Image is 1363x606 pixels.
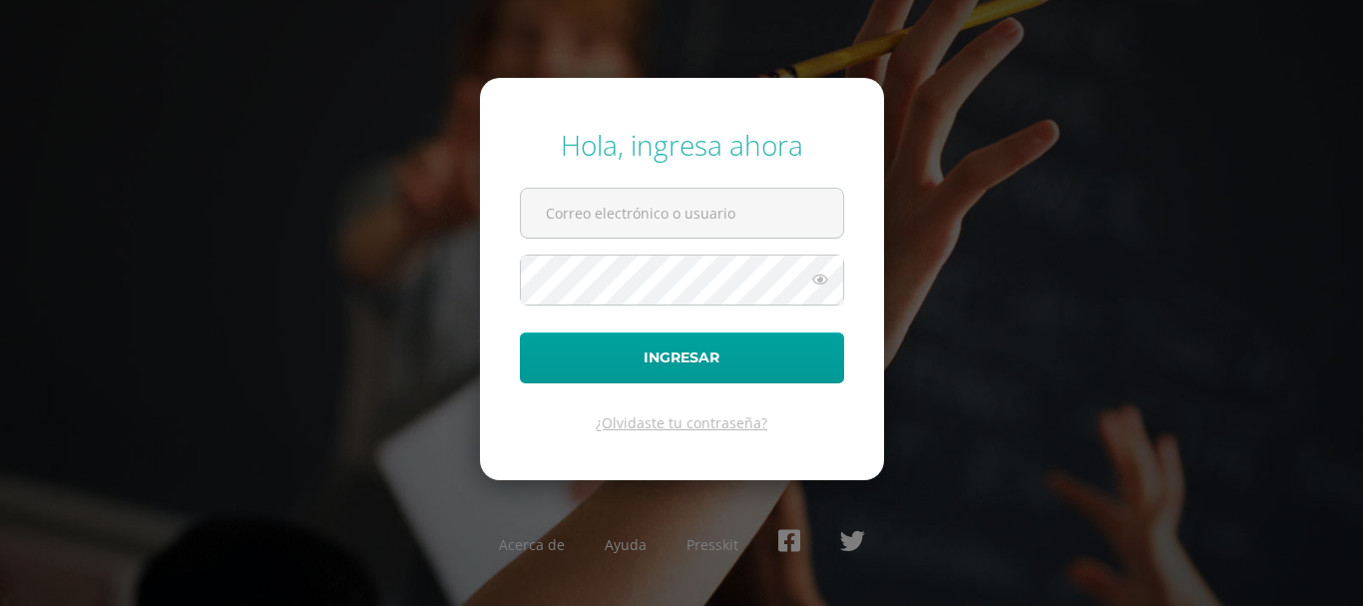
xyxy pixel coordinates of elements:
[520,332,844,383] button: Ingresar
[520,126,844,164] div: Hola, ingresa ahora
[596,413,767,432] a: ¿Olvidaste tu contraseña?
[686,535,738,554] a: Presskit
[499,535,565,554] a: Acerca de
[521,189,843,238] input: Correo electrónico o usuario
[605,535,647,554] a: Ayuda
